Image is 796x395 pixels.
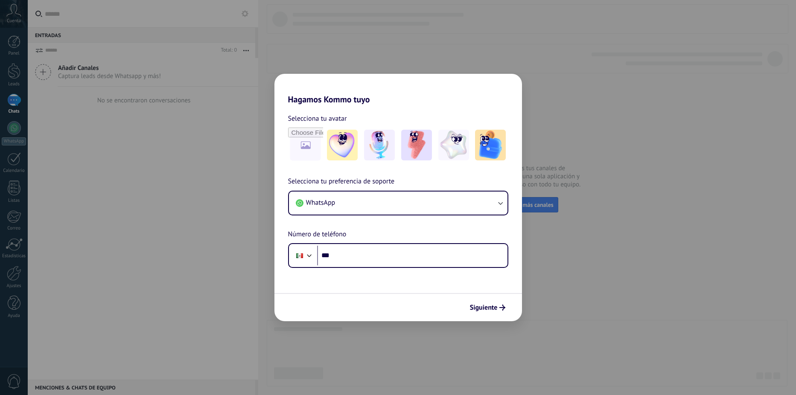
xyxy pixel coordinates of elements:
[475,130,506,160] img: -5.jpeg
[274,74,522,105] h2: Hagamos Kommo tuyo
[292,247,308,264] div: Mexico: + 52
[401,130,432,160] img: -3.jpeg
[288,113,347,124] span: Selecciona tu avatar
[288,229,347,240] span: Número de teléfono
[289,192,507,215] button: WhatsApp
[327,130,358,160] img: -1.jpeg
[288,176,395,187] span: Selecciona tu preferencia de soporte
[364,130,395,160] img: -2.jpeg
[438,130,469,160] img: -4.jpeg
[306,198,335,207] span: WhatsApp
[466,300,509,315] button: Siguiente
[470,305,498,311] span: Siguiente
